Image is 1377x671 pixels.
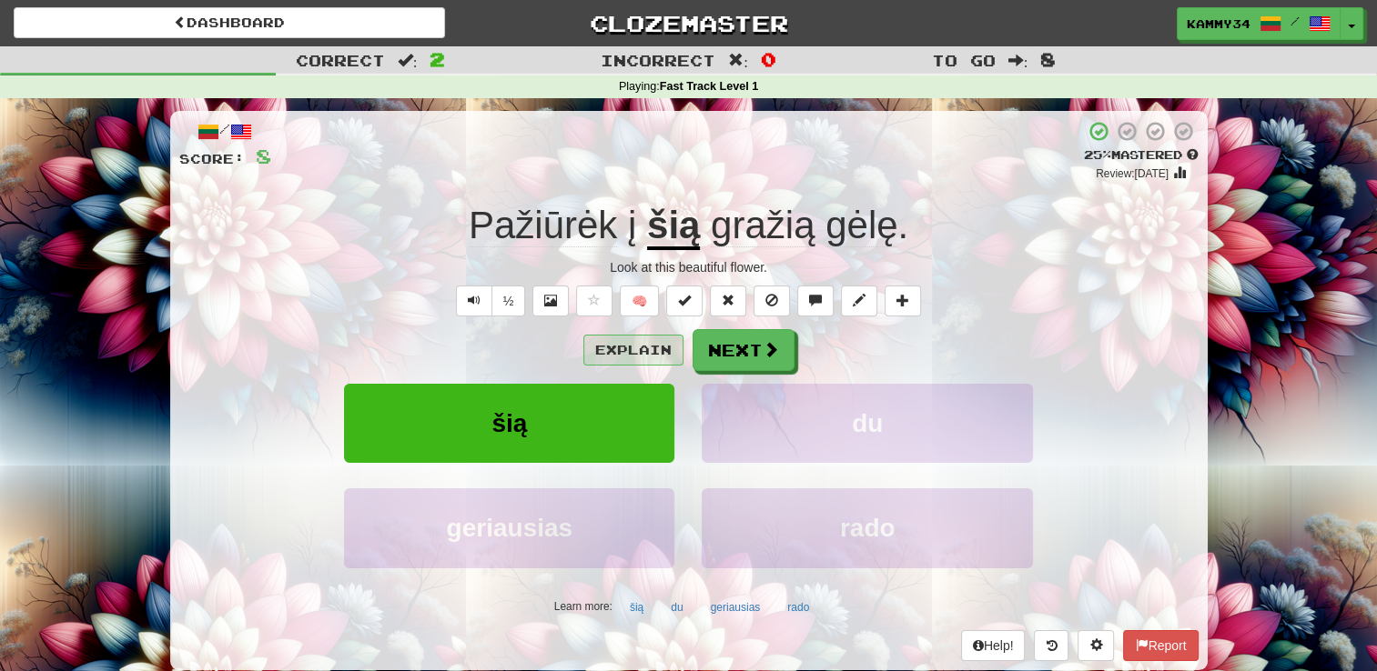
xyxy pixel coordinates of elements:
[710,285,746,316] button: Reset to 0% Mastered (alt+r)
[761,48,776,70] span: 0
[754,285,790,316] button: Ignore sentence (alt+i)
[961,630,1026,661] button: Help!
[1177,7,1341,40] a: Kammy34 /
[620,594,653,621] button: šią
[700,204,908,247] span: .
[693,329,795,371] button: Next
[491,409,527,437] span: šią
[469,204,617,247] span: Pažiūrėk
[344,384,674,463] button: šią
[456,285,492,316] button: Play sentence audio (ctl+space)
[702,488,1032,567] button: rado
[728,53,748,68] span: :
[1008,53,1028,68] span: :
[256,145,271,167] span: 8
[702,384,1032,463] button: du
[179,120,271,143] div: /
[628,204,636,247] span: į
[1040,48,1056,70] span: 8
[576,285,613,316] button: Favorite sentence (alt+f)
[666,285,703,316] button: Set this sentence to 100% Mastered (alt+m)
[179,151,245,166] span: Score:
[661,594,693,621] button: du
[777,594,819,621] button: rado
[491,285,526,316] button: ½
[344,488,674,567] button: geriausias
[660,80,759,93] strong: Fast Track Level 1
[583,335,683,366] button: Explain
[447,514,573,542] span: geriausias
[1096,167,1169,180] small: Review: [DATE]
[1187,15,1250,32] span: Kammy34
[620,285,659,316] button: 🧠
[825,204,897,247] span: gėlę
[885,285,921,316] button: Add to collection (alt+a)
[1084,147,1199,164] div: Mastered
[711,204,815,247] span: gražią
[852,409,883,437] span: du
[797,285,834,316] button: Discuss sentence (alt+u)
[472,7,904,39] a: Clozemaster
[14,7,445,38] a: Dashboard
[601,51,715,69] span: Incorrect
[1291,15,1300,27] span: /
[296,51,385,69] span: Correct
[1123,630,1198,661] button: Report
[532,285,569,316] button: Show image (alt+x)
[398,53,418,68] span: :
[430,48,445,70] span: 2
[701,594,771,621] button: geriausias
[554,600,613,613] small: Learn more:
[179,258,1199,276] div: Look at this beautiful flower.
[647,204,700,250] u: šią
[1084,147,1111,162] span: 25 %
[932,51,996,69] span: To go
[841,285,877,316] button: Edit sentence (alt+d)
[840,514,896,542] span: rado
[1034,630,1068,661] button: Round history (alt+y)
[452,285,526,316] div: Text-to-speech controls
